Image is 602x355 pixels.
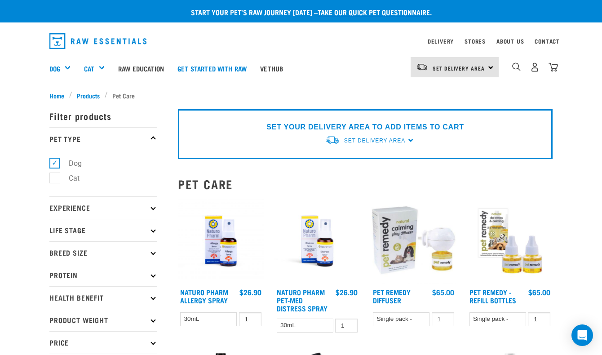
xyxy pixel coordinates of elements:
img: Raw Essentials Logo [49,33,146,49]
img: 2023 AUG RE Product1728 [178,198,264,284]
a: About Us [496,40,524,43]
span: Set Delivery Area [344,138,405,144]
h2: Pet Care [178,177,553,191]
img: van-moving.png [416,63,428,71]
a: Pet Remedy Diffuser [373,290,411,302]
span: Home [49,91,64,100]
input: 1 [432,312,454,326]
label: Dog [54,158,85,169]
p: Filter products [49,105,157,127]
input: 1 [528,312,550,326]
input: 1 [239,312,261,326]
div: Open Intercom Messenger [571,324,593,346]
a: Vethub [253,50,290,86]
p: SET YOUR DELIVERY AREA TO ADD ITEMS TO CART [266,122,464,133]
a: Naturo Pharm Allergy Spray [180,290,228,302]
a: Get started with Raw [171,50,253,86]
p: Price [49,331,157,354]
img: home-icon-1@2x.png [512,62,521,71]
div: $65.00 [528,288,550,296]
p: Life Stage [49,219,157,241]
p: Product Weight [49,309,157,331]
a: Stores [465,40,486,43]
p: Protein [49,264,157,286]
a: take our quick pet questionnaire. [318,10,432,14]
span: Set Delivery Area [433,67,485,70]
div: $26.90 [239,288,261,296]
div: $26.90 [336,288,358,296]
img: Pet Remedy [371,198,456,284]
img: Pet remedy refills [467,198,553,284]
label: Cat [54,173,83,184]
input: 1 [335,319,358,333]
img: RE Product Shoot 2023 Nov8635 [274,198,360,284]
p: Health Benefit [49,286,157,309]
nav: dropdown navigation [42,30,560,53]
a: Contact [535,40,560,43]
nav: breadcrumbs [49,91,553,100]
a: Raw Education [111,50,171,86]
img: van-moving.png [325,135,340,145]
img: user.png [530,62,540,72]
div: $65.00 [432,288,454,296]
span: Products [77,91,100,100]
a: Naturo Pharm Pet-Med Distress Spray [277,290,328,310]
a: Home [49,91,69,100]
a: Pet Remedy - Refill Bottles [469,290,516,302]
a: Products [72,91,105,100]
a: Cat [84,63,94,74]
p: Experience [49,196,157,219]
a: Dog [49,63,60,74]
img: home-icon@2x.png [549,62,558,72]
p: Breed Size [49,241,157,264]
p: Pet Type [49,127,157,150]
a: Delivery [428,40,454,43]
